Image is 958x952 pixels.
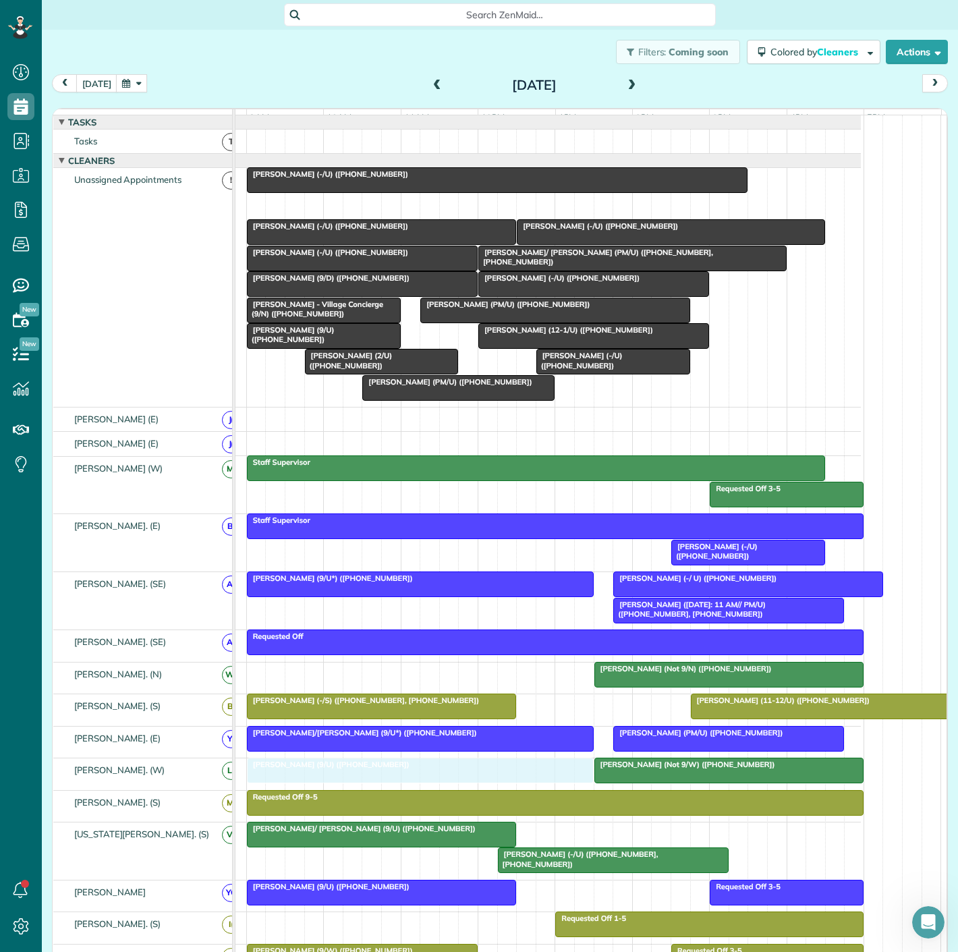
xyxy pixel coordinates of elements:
[362,377,532,387] span: [PERSON_NAME] (PM/U) ([PHONE_NUMBER])
[222,435,240,453] span: J(
[72,136,100,146] span: Tasks
[72,174,184,185] span: Unassigned Appointments
[222,576,240,594] span: A(
[246,248,409,257] span: [PERSON_NAME] (-/U) ([PHONE_NUMBER])
[246,515,311,525] span: Staff Supervisor
[72,764,167,775] span: [PERSON_NAME]. (W)
[72,463,165,474] span: [PERSON_NAME] (W)
[246,728,478,737] span: [PERSON_NAME]/[PERSON_NAME] (9/U*) ([PHONE_NUMBER])
[222,762,240,780] span: L(
[638,46,667,58] span: Filters:
[222,460,240,478] span: M(
[246,273,410,283] span: [PERSON_NAME] (9/D) ([PHONE_NUMBER])
[72,669,165,679] span: [PERSON_NAME]. (N)
[246,169,409,179] span: [PERSON_NAME] (-/U) ([PHONE_NUMBER])
[20,337,39,351] span: New
[324,112,354,123] span: 10am
[65,155,117,166] span: Cleaners
[478,248,713,267] span: [PERSON_NAME]/ [PERSON_NAME] (PM/U) ([PHONE_NUMBER], [PHONE_NUMBER])
[76,74,117,92] button: [DATE]
[222,517,240,536] span: B(
[613,728,783,737] span: [PERSON_NAME] (PM/U) ([PHONE_NUMBER])
[536,351,623,370] span: [PERSON_NAME] (-/U) ([PHONE_NUMBER])
[65,117,99,128] span: Tasks
[72,700,163,711] span: [PERSON_NAME]. (S)
[246,792,318,802] span: Requested Off 9-5
[222,411,240,429] span: J(
[72,797,163,808] span: [PERSON_NAME]. (S)
[246,300,383,318] span: [PERSON_NAME] - Village Concierge (9/N) ([PHONE_NUMBER])
[222,698,240,716] span: B(
[72,918,163,929] span: [PERSON_NAME]. (S)
[613,600,766,619] span: [PERSON_NAME] ([DATE]: 11 AM// PM/U) ([PHONE_NUMBER], [PHONE_NUMBER])
[886,40,948,64] button: Actions
[594,760,776,769] span: [PERSON_NAME] (Not 9/W) ([PHONE_NUMBER])
[222,666,240,684] span: W(
[72,438,161,449] span: [PERSON_NAME] (E)
[304,351,393,370] span: [PERSON_NAME] (2/U) ([PHONE_NUMBER])
[556,112,580,123] span: 1pm
[52,74,78,92] button: prev
[222,730,240,748] span: Y(
[247,112,272,123] span: 9am
[246,882,410,891] span: [PERSON_NAME] (9/U) ([PHONE_NUMBER])
[710,112,733,123] span: 3pm
[222,133,240,151] span: T
[671,542,758,561] span: [PERSON_NAME] (-/U) ([PHONE_NUMBER])
[72,733,163,744] span: [PERSON_NAME]. (E)
[72,636,169,647] span: [PERSON_NAME]. (SE)
[478,325,654,335] span: [PERSON_NAME] (12-1/U) ([PHONE_NUMBER])
[246,696,480,705] span: [PERSON_NAME] (-/S) ([PHONE_NUMBER], [PHONE_NUMBER])
[912,906,945,939] iframe: Intercom live chat
[72,414,161,424] span: [PERSON_NAME] (E)
[222,826,240,844] span: V(
[246,325,335,344] span: [PERSON_NAME] (9/U) ([PHONE_NUMBER])
[594,664,772,673] span: [PERSON_NAME] (Not 9/N) ([PHONE_NUMBER])
[709,484,781,493] span: Requested Off 3-5
[72,829,212,839] span: [US_STATE][PERSON_NAME]. (S)
[222,884,240,902] span: YC
[633,112,656,123] span: 2pm
[478,112,507,123] span: 12pm
[516,221,679,231] span: [PERSON_NAME] (-/U) ([PHONE_NUMBER])
[420,300,590,309] span: [PERSON_NAME] (PM/U) ([PHONE_NUMBER])
[20,303,39,316] span: New
[922,74,948,92] button: next
[246,760,410,769] span: [PERSON_NAME] (9/U) ([PHONE_NUMBER])
[222,634,240,652] span: A(
[864,112,888,123] span: 5pm
[613,573,777,583] span: [PERSON_NAME] (-/ U) ([PHONE_NUMBER])
[72,520,163,531] span: [PERSON_NAME]. (E)
[669,46,729,58] span: Coming soon
[222,171,240,190] span: !
[246,457,311,467] span: Staff Supervisor
[246,824,476,833] span: [PERSON_NAME]/ [PERSON_NAME] (9/U) ([PHONE_NUMBER])
[497,849,658,868] span: [PERSON_NAME] (-/U) ([PHONE_NUMBER], [PHONE_NUMBER])
[222,916,240,934] span: I(
[72,887,149,897] span: [PERSON_NAME]
[72,578,169,589] span: [PERSON_NAME]. (SE)
[747,40,880,64] button: Colored byCleaners
[787,112,811,123] span: 4pm
[450,78,619,92] h2: [DATE]
[555,914,627,923] span: Requested Off 1-5
[709,882,781,891] span: Requested Off 3-5
[817,46,860,58] span: Cleaners
[478,273,640,283] span: [PERSON_NAME] (-/U) ([PHONE_NUMBER])
[690,696,870,705] span: [PERSON_NAME] (11-12/U) ([PHONE_NUMBER])
[401,112,432,123] span: 11am
[246,573,414,583] span: [PERSON_NAME] (9/U*) ([PHONE_NUMBER])
[246,221,409,231] span: [PERSON_NAME] (-/U) ([PHONE_NUMBER])
[222,794,240,812] span: M(
[246,632,304,641] span: Requested Off
[770,46,863,58] span: Colored by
